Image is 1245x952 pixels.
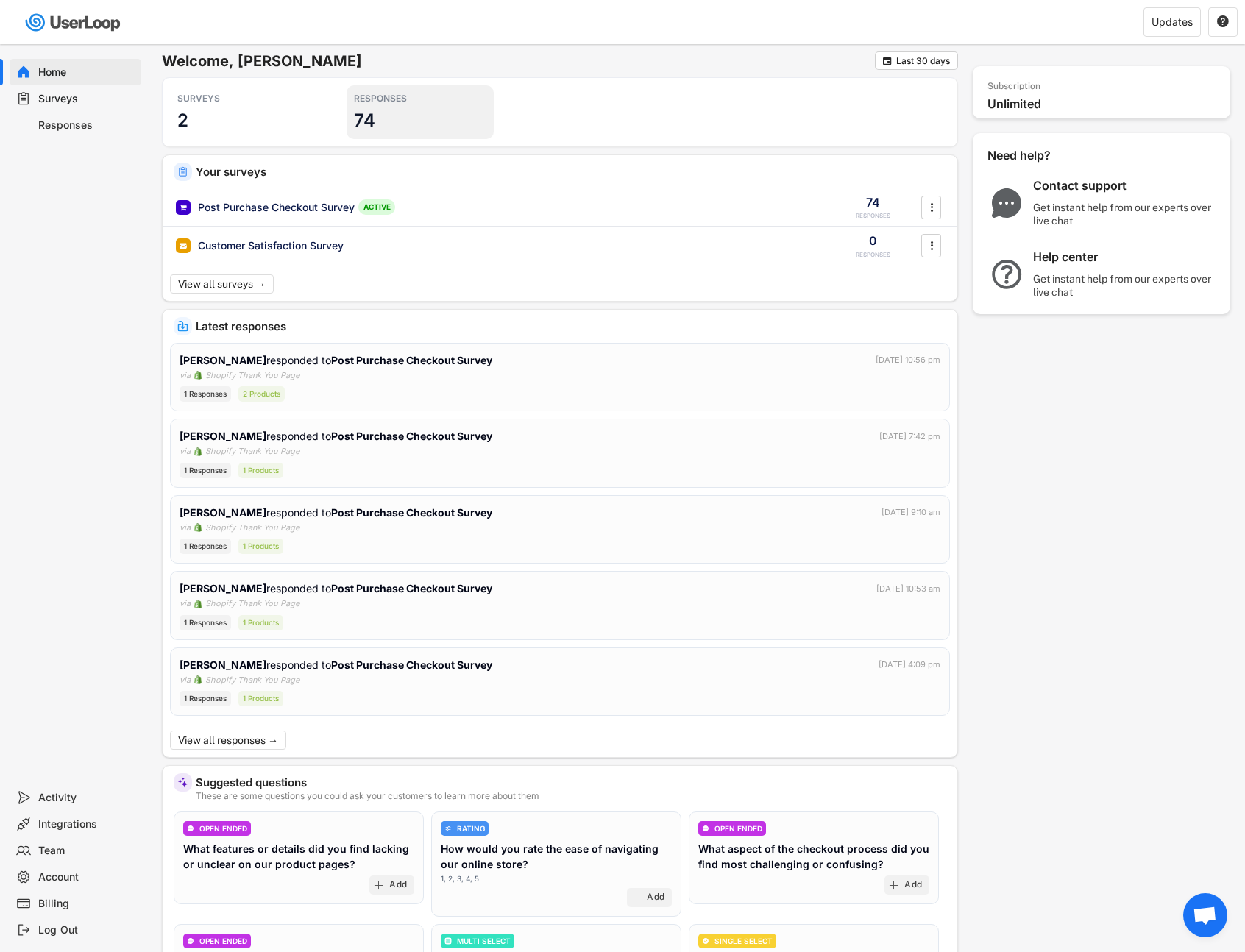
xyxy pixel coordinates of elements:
[238,463,283,478] div: 1 Products
[162,51,875,71] h6: Welcome, [PERSON_NAME]
[183,841,414,872] div: What features or details did you find lacking or unclear on our product pages?
[180,597,191,610] div: via
[331,582,492,594] strong: Post Purchase Checkout Survey
[879,430,940,443] div: [DATE] 7:42 pm
[457,937,511,945] div: MULTI SELECT
[882,506,940,519] div: [DATE] 9:10 am
[180,428,495,444] div: responded to
[457,825,485,832] div: RATING
[22,7,126,38] img: userloop-logo-01.svg
[180,691,231,706] div: 1 Responses
[180,539,231,554] div: 1 Responses
[882,55,893,66] button: 
[38,923,135,937] div: Log Out
[238,539,283,554] div: 1 Products
[389,879,407,891] div: Add
[444,937,452,945] img: ListMajor.svg
[187,825,194,832] img: ConversationMinor.svg
[177,93,310,104] div: SURVEYS
[987,81,1040,93] div: Subscription
[358,199,395,215] div: ACTIVE
[856,212,890,220] div: RESPONSES
[199,825,247,832] div: OPEN ENDED
[180,506,266,519] strong: [PERSON_NAME]
[38,92,135,106] div: Surveys
[876,354,940,366] div: [DATE] 10:56 pm
[205,369,299,382] div: Shopify Thank You Page
[1033,178,1217,193] div: Contact support
[180,430,266,442] strong: [PERSON_NAME]
[180,615,231,630] div: 1 Responses
[180,445,191,458] div: via
[205,597,299,610] div: Shopify Thank You Page
[38,870,135,884] div: Account
[1217,15,1229,28] text: 
[177,321,188,332] img: IncomingMajor.svg
[180,658,266,671] strong: [PERSON_NAME]
[702,937,709,945] img: CircleTickMinorWhite.svg
[869,232,877,249] div: 0
[647,892,664,903] div: Add
[1183,893,1227,937] a: Open chat
[38,897,135,911] div: Billing
[180,674,191,686] div: via
[331,354,492,366] strong: Post Purchase Checkout Survey
[354,109,375,132] h3: 74
[194,371,202,380] img: 1156660_ecommerce_logo_shopify_icon%20%281%29.png
[205,445,299,458] div: Shopify Thank You Page
[331,430,492,442] strong: Post Purchase Checkout Survey
[205,674,299,686] div: Shopify Thank You Page
[441,841,672,872] div: How would you rate the ease of navigating our online store?
[883,55,892,66] text: 
[198,200,355,215] div: Post Purchase Checkout Survey
[205,522,299,534] div: Shopify Thank You Page
[987,148,1090,163] div: Need help?
[198,238,344,253] div: Customer Satisfaction Survey
[876,583,940,595] div: [DATE] 10:53 am
[170,731,286,750] button: View all responses →
[702,825,709,832] img: ConversationMinor.svg
[180,582,266,594] strong: [PERSON_NAME]
[331,658,492,671] strong: Post Purchase Checkout Survey
[38,118,135,132] div: Responses
[38,844,135,858] div: Team
[924,235,939,257] button: 
[177,109,188,132] h3: 2
[177,777,188,788] img: MagicMajor%20%28Purple%29.svg
[180,369,191,382] div: via
[444,825,452,832] img: AdjustIcon.svg
[194,447,202,456] img: 1156660_ecommerce_logo_shopify_icon%20%281%29.png
[1152,17,1193,27] div: Updates
[896,57,950,65] div: Last 30 days
[238,615,283,630] div: 1 Products
[904,879,922,891] div: Add
[194,523,202,532] img: 1156660_ecommerce_logo_shopify_icon%20%281%29.png
[987,96,1223,112] div: Unlimited
[1216,15,1230,29] button: 
[866,194,880,210] div: 74
[180,386,231,402] div: 1 Responses
[930,238,933,253] text: 
[187,937,194,945] img: ConversationMinor.svg
[924,196,939,219] button: 
[180,580,495,596] div: responded to
[180,657,495,672] div: responded to
[1033,201,1217,227] div: Get instant help from our experts over live chat
[180,505,495,520] div: responded to
[238,386,285,402] div: 2 Products
[354,93,486,104] div: RESPONSES
[196,166,946,177] div: Your surveys
[38,65,135,79] div: Home
[714,825,762,832] div: OPEN ENDED
[170,274,274,294] button: View all surveys →
[196,792,946,800] div: These are some questions you could ask your customers to learn more about them
[180,354,266,366] strong: [PERSON_NAME]
[194,600,202,608] img: 1156660_ecommerce_logo_shopify_icon%20%281%29.png
[987,260,1026,289] img: QuestionMarkInverseMajor.svg
[1033,272,1217,299] div: Get instant help from our experts over live chat
[180,352,495,368] div: responded to
[987,188,1026,218] img: ChatMajor.svg
[196,321,946,332] div: Latest responses
[180,463,231,478] div: 1 Responses
[1033,249,1217,265] div: Help center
